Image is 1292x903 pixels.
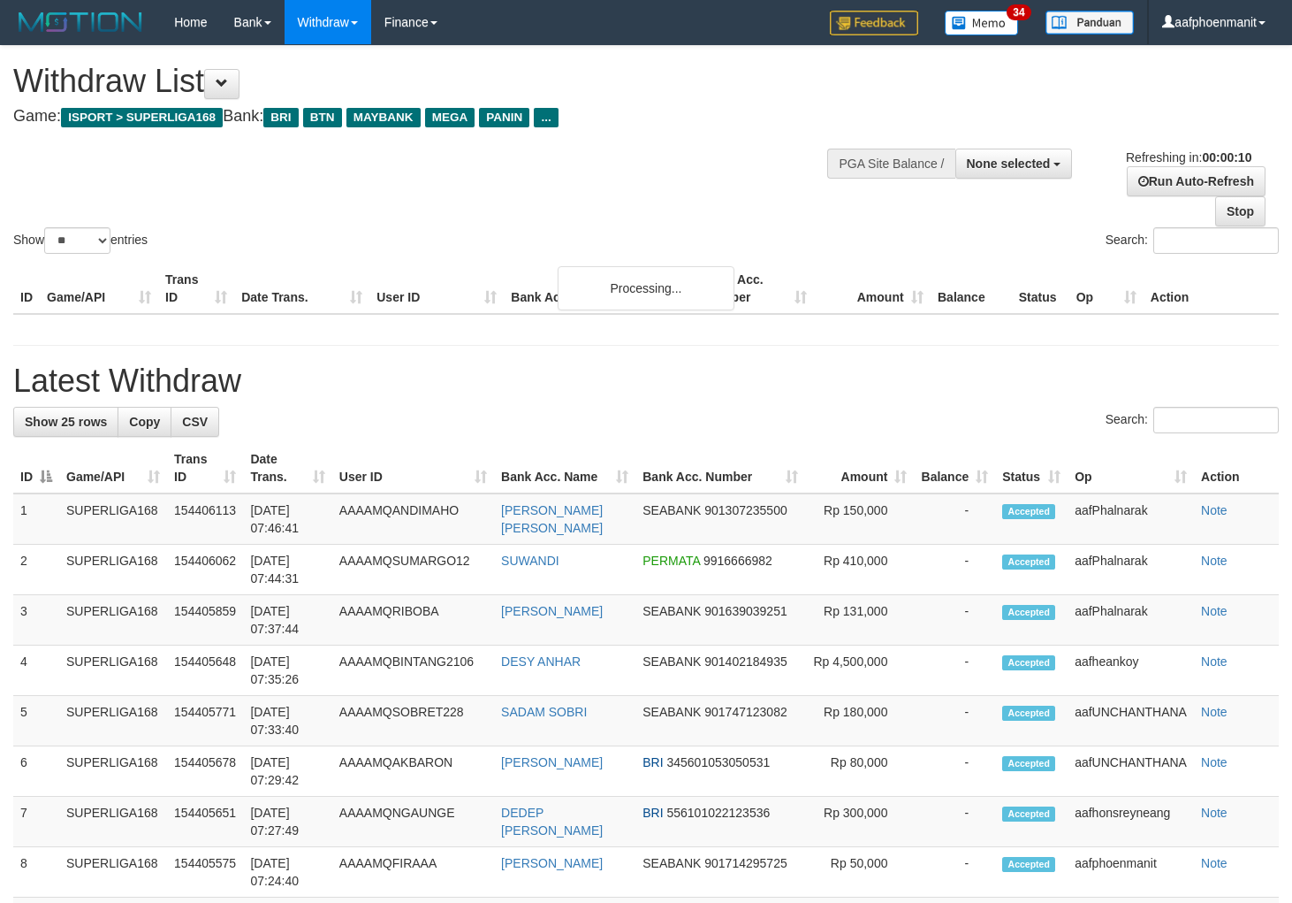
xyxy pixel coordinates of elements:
[332,545,494,595] td: AAAAMQSUMARGO12
[13,646,59,696] td: 4
[1144,264,1279,314] th: Action
[13,407,118,437] a: Show 25 rows
[1201,503,1227,517] a: Note
[25,415,107,429] span: Show 25 rows
[332,494,494,545] td: AAAAMQANDIMAHO
[1201,554,1227,568] a: Note
[642,503,701,517] span: SEABANK
[914,646,995,696] td: -
[332,797,494,847] td: AAAAMQNGAUNGE
[635,443,805,494] th: Bank Acc. Number: activate to sort column ascending
[805,746,914,797] td: Rp 80,000
[234,264,369,314] th: Date Trans.
[167,443,243,494] th: Trans ID: activate to sort column ascending
[243,696,331,746] td: [DATE] 07:33:40
[332,696,494,746] td: AAAAMQSOBRET228
[501,856,603,870] a: [PERSON_NAME]
[332,746,494,797] td: AAAAMQAKBARON
[642,806,663,820] span: BRI
[827,149,954,179] div: PGA Site Balance /
[13,264,40,314] th: ID
[59,797,167,847] td: SUPERLIGA168
[1007,4,1030,20] span: 34
[1068,443,1194,494] th: Op: activate to sort column ascending
[1068,595,1194,646] td: aafPhalnarak
[1215,196,1265,226] a: Stop
[1002,555,1055,570] span: Accepted
[504,264,696,314] th: Bank Acc. Name
[243,646,331,696] td: [DATE] 07:35:26
[914,494,995,545] td: -
[1045,11,1134,34] img: panduan.png
[1068,746,1194,797] td: aafUNCHANTHANA
[501,806,603,838] a: DEDEP [PERSON_NAME]
[501,705,587,719] a: SADAM SOBRI
[1201,755,1227,769] a: Note
[1012,264,1069,314] th: Status
[59,545,167,595] td: SUPERLIGA168
[914,595,995,646] td: -
[501,604,603,618] a: [PERSON_NAME]
[332,646,494,696] td: AAAAMQBINTANG2106
[703,554,772,568] span: Copy 9916666982 to clipboard
[171,407,219,437] a: CSV
[59,696,167,746] td: SUPERLIGA168
[1201,856,1227,870] a: Note
[1201,654,1227,669] a: Note
[1201,705,1227,719] a: Note
[805,646,914,696] td: Rp 4,500,000
[332,443,494,494] th: User ID: activate to sort column ascending
[59,443,167,494] th: Game/API: activate to sort column ascending
[501,755,603,769] a: [PERSON_NAME]
[704,856,787,870] span: Copy 901714295725 to clipboard
[955,149,1073,179] button: None selected
[1002,655,1055,670] span: Accepted
[1069,264,1144,314] th: Op
[243,847,331,898] td: [DATE] 07:24:40
[1068,847,1194,898] td: aafphoenmanit
[642,554,700,568] span: PERMATA
[1106,407,1279,433] label: Search:
[167,646,243,696] td: 154405648
[995,443,1068,494] th: Status: activate to sort column ascending
[805,847,914,898] td: Rp 50,000
[830,11,918,35] img: Feedback.jpg
[914,545,995,595] td: -
[243,443,331,494] th: Date Trans.: activate to sort column ascending
[642,755,663,769] span: BRI
[1002,605,1055,620] span: Accepted
[558,266,734,310] div: Processing...
[167,797,243,847] td: 154405651
[346,108,421,127] span: MAYBANK
[13,64,844,99] h1: Withdraw List
[642,604,701,618] span: SEABANK
[1002,807,1055,822] span: Accepted
[914,746,995,797] td: -
[501,554,559,568] a: SUWANDI
[1202,150,1251,165] strong: 00:00:10
[167,545,243,595] td: 154406062
[642,654,701,669] span: SEABANK
[931,264,1012,314] th: Balance
[13,9,148,35] img: MOTION_logo.png
[59,847,167,898] td: SUPERLIGA168
[704,705,787,719] span: Copy 901747123082 to clipboard
[13,494,59,545] td: 1
[494,443,635,494] th: Bank Acc. Name: activate to sort column ascending
[40,264,158,314] th: Game/API
[704,503,787,517] span: Copy 901307235500 to clipboard
[167,847,243,898] td: 154405575
[1068,797,1194,847] td: aafhonsreyneang
[13,545,59,595] td: 2
[59,746,167,797] td: SUPERLIGA168
[303,108,342,127] span: BTN
[479,108,529,127] span: PANIN
[1106,227,1279,254] label: Search:
[945,11,1019,35] img: Button%20Memo.svg
[1153,227,1279,254] input: Search:
[243,545,331,595] td: [DATE] 07:44:31
[13,443,59,494] th: ID: activate to sort column descending
[1126,150,1251,165] span: Refreshing in:
[805,443,914,494] th: Amount: activate to sort column ascending
[59,494,167,545] td: SUPERLIGA168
